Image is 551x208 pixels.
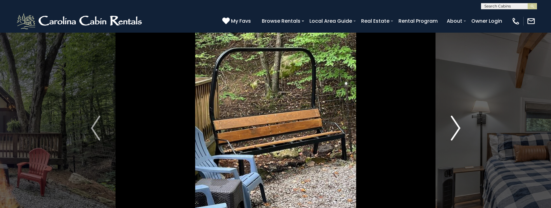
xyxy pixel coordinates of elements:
a: Real Estate [358,16,393,26]
a: Browse Rentals [259,16,304,26]
img: White-1-2.png [16,12,145,30]
img: arrow [91,116,100,141]
a: About [444,16,465,26]
a: Rental Program [395,16,441,26]
img: phone-regular-white.png [511,17,520,25]
span: My Favs [231,17,251,25]
a: Owner Login [468,16,505,26]
img: arrow [451,116,460,141]
img: mail-regular-white.png [527,17,535,25]
a: Local Area Guide [306,16,355,26]
a: My Favs [222,17,252,25]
